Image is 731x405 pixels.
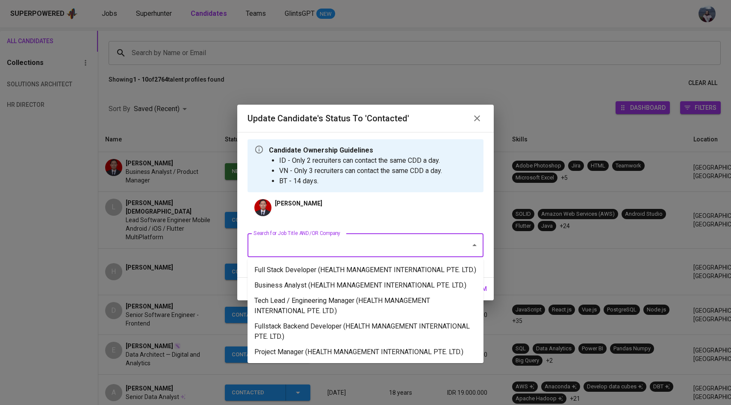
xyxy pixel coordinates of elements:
[248,112,409,125] h6: Update Candidate's Status to 'Contacted'
[275,199,322,208] p: [PERSON_NAME]
[469,239,480,251] button: Close
[279,176,442,186] li: BT - 14 days.
[279,166,442,176] li: VN - Only 3 recruiters can contact the same CDD a day.
[254,199,271,216] img: 7018a1990961c5b0b4926cf9468e6d66.jpg
[269,145,442,156] p: Candidate Ownership Guidelines
[248,278,483,293] li: Business Analyst (HEALTH MANAGEMENT INTERNATIONAL PTE. LTD.)
[248,262,483,278] li: Full Stack Developer (HEALTH MANAGEMENT INTERNATIONAL PTE. LTD.)
[248,319,483,344] li: Fullstack Backend Developer (HEALTH MANAGEMENT INTERNATIONAL PTE. LTD.)
[279,156,442,166] li: ID - Only 2 recruiters can contact the same CDD a day.
[248,293,483,319] li: Tech Lead / Engineering Manager (HEALTH MANAGEMENT INTERNATIONAL PTE. LTD.)
[248,344,483,360] li: Project Manager (HEALTH MANAGEMENT INTERNATIONAL PTE. LTD.)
